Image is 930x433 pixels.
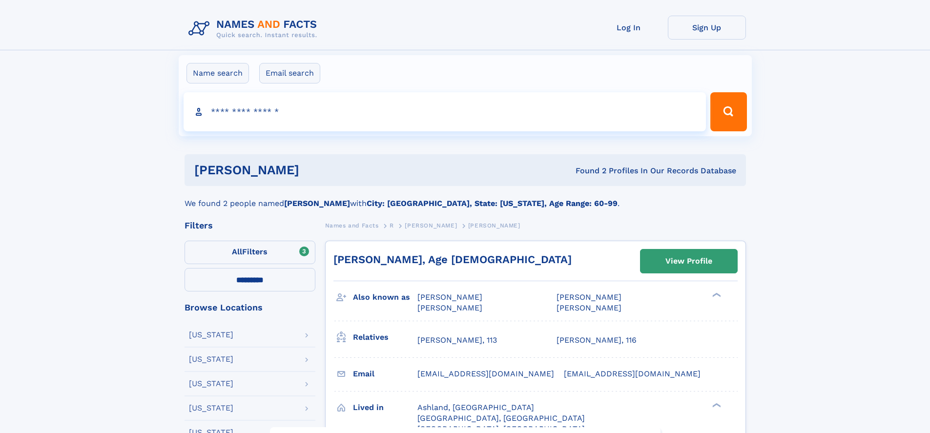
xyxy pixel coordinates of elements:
[189,331,233,339] div: [US_STATE]
[353,329,417,346] h3: Relatives
[333,253,572,266] a: [PERSON_NAME], Age [DEMOGRAPHIC_DATA]
[184,92,706,131] input: search input
[189,380,233,388] div: [US_STATE]
[353,399,417,416] h3: Lived in
[710,292,722,298] div: ❯
[189,404,233,412] div: [US_STATE]
[186,63,249,83] label: Name search
[417,303,482,312] span: [PERSON_NAME]
[710,402,722,408] div: ❯
[194,164,437,176] h1: [PERSON_NAME]
[259,63,320,83] label: Email search
[468,222,520,229] span: [PERSON_NAME]
[367,199,618,208] b: City: [GEOGRAPHIC_DATA], State: [US_STATE], Age Range: 60-99
[668,16,746,40] a: Sign Up
[417,413,585,423] span: [GEOGRAPHIC_DATA], [GEOGRAPHIC_DATA]
[417,369,554,378] span: [EMAIL_ADDRESS][DOMAIN_NAME]
[185,241,315,264] label: Filters
[185,303,315,312] div: Browse Locations
[405,219,457,231] a: [PERSON_NAME]
[185,186,746,209] div: We found 2 people named with .
[405,222,457,229] span: [PERSON_NAME]
[564,369,701,378] span: [EMAIL_ADDRESS][DOMAIN_NAME]
[390,222,394,229] span: R
[557,335,637,346] a: [PERSON_NAME], 116
[390,219,394,231] a: R
[437,165,736,176] div: Found 2 Profiles In Our Records Database
[710,92,746,131] button: Search Button
[353,289,417,306] h3: Also known as
[417,335,497,346] a: [PERSON_NAME], 113
[590,16,668,40] a: Log In
[417,403,534,412] span: Ashland, [GEOGRAPHIC_DATA]
[284,199,350,208] b: [PERSON_NAME]
[232,247,242,256] span: All
[189,355,233,363] div: [US_STATE]
[557,292,621,302] span: [PERSON_NAME]
[557,303,621,312] span: [PERSON_NAME]
[353,366,417,382] h3: Email
[325,219,379,231] a: Names and Facts
[641,249,737,273] a: View Profile
[665,250,712,272] div: View Profile
[185,16,325,42] img: Logo Names and Facts
[417,292,482,302] span: [PERSON_NAME]
[185,221,315,230] div: Filters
